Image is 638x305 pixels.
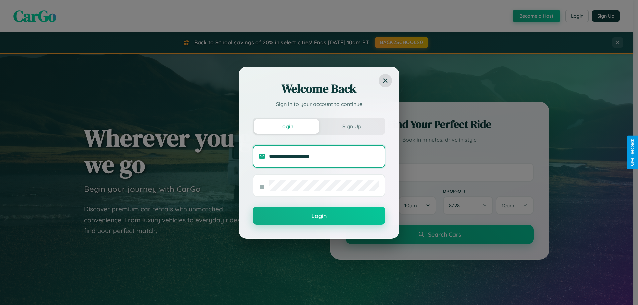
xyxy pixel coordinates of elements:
[253,81,385,97] h2: Welcome Back
[254,119,319,134] button: Login
[630,139,635,166] div: Give Feedback
[253,100,385,108] p: Sign in to your account to continue
[253,207,385,225] button: Login
[319,119,384,134] button: Sign Up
